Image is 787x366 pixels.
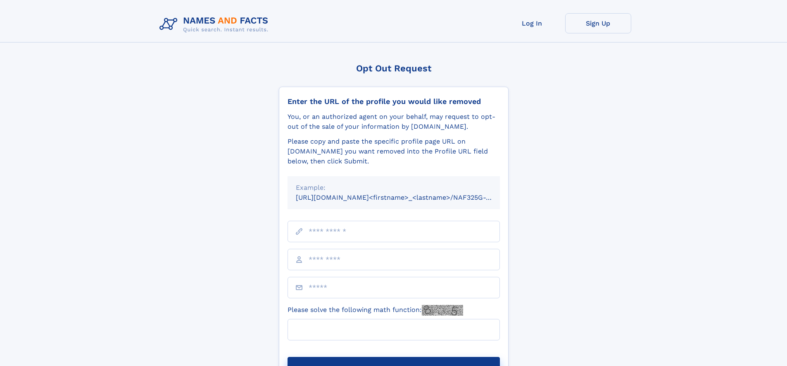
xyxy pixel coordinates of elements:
[288,305,463,316] label: Please solve the following math function:
[288,137,500,166] div: Please copy and paste the specific profile page URL on [DOMAIN_NAME] you want removed into the Pr...
[565,13,631,33] a: Sign Up
[296,194,516,201] small: [URL][DOMAIN_NAME]<firstname>_<lastname>/NAF325G-xxxxxxxx
[288,97,500,106] div: Enter the URL of the profile you would like removed
[279,63,509,73] div: Opt Out Request
[288,112,500,132] div: You, or an authorized agent on your behalf, may request to opt-out of the sale of your informatio...
[499,13,565,33] a: Log In
[156,13,275,35] img: Logo Names and Facts
[296,183,492,193] div: Example:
